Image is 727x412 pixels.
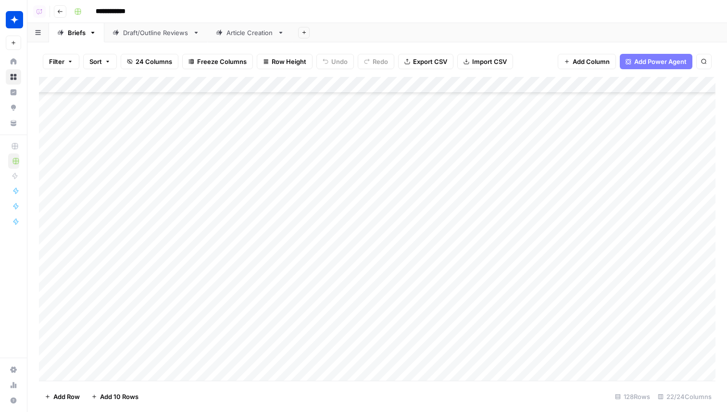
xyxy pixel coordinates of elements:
span: Import CSV [472,57,507,66]
a: Home [6,54,21,69]
button: Filter [43,54,79,69]
a: Opportunities [6,100,21,115]
button: Add Row [39,389,86,404]
button: Workspace: Wiz [6,8,21,32]
button: Add Power Agent [620,54,692,69]
span: Undo [331,57,348,66]
a: Insights [6,85,21,100]
a: Browse [6,69,21,85]
span: Sort [89,57,102,66]
span: Row Height [272,57,306,66]
div: 22/24 Columns [654,389,715,404]
span: Add Column [573,57,610,66]
button: Add 10 Rows [86,389,144,404]
a: Usage [6,377,21,393]
span: Export CSV [413,57,447,66]
span: Filter [49,57,64,66]
div: 128 Rows [611,389,654,404]
span: 24 Columns [136,57,172,66]
button: Help + Support [6,393,21,408]
button: 24 Columns [121,54,178,69]
img: Wiz Logo [6,11,23,28]
button: Export CSV [398,54,453,69]
button: Import CSV [457,54,513,69]
div: Draft/Outline Reviews [123,28,189,37]
a: Article Creation [208,23,292,42]
button: Row Height [257,54,313,69]
span: Add Row [53,392,80,401]
button: Undo [316,54,354,69]
a: Your Data [6,115,21,131]
div: Briefs [68,28,86,37]
button: Redo [358,54,394,69]
button: Sort [83,54,117,69]
button: Add Column [558,54,616,69]
a: Draft/Outline Reviews [104,23,208,42]
div: Article Creation [226,28,274,37]
button: Freeze Columns [182,54,253,69]
span: Redo [373,57,388,66]
span: Add 10 Rows [100,392,138,401]
span: Add Power Agent [634,57,687,66]
a: Settings [6,362,21,377]
a: Briefs [49,23,104,42]
span: Freeze Columns [197,57,247,66]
